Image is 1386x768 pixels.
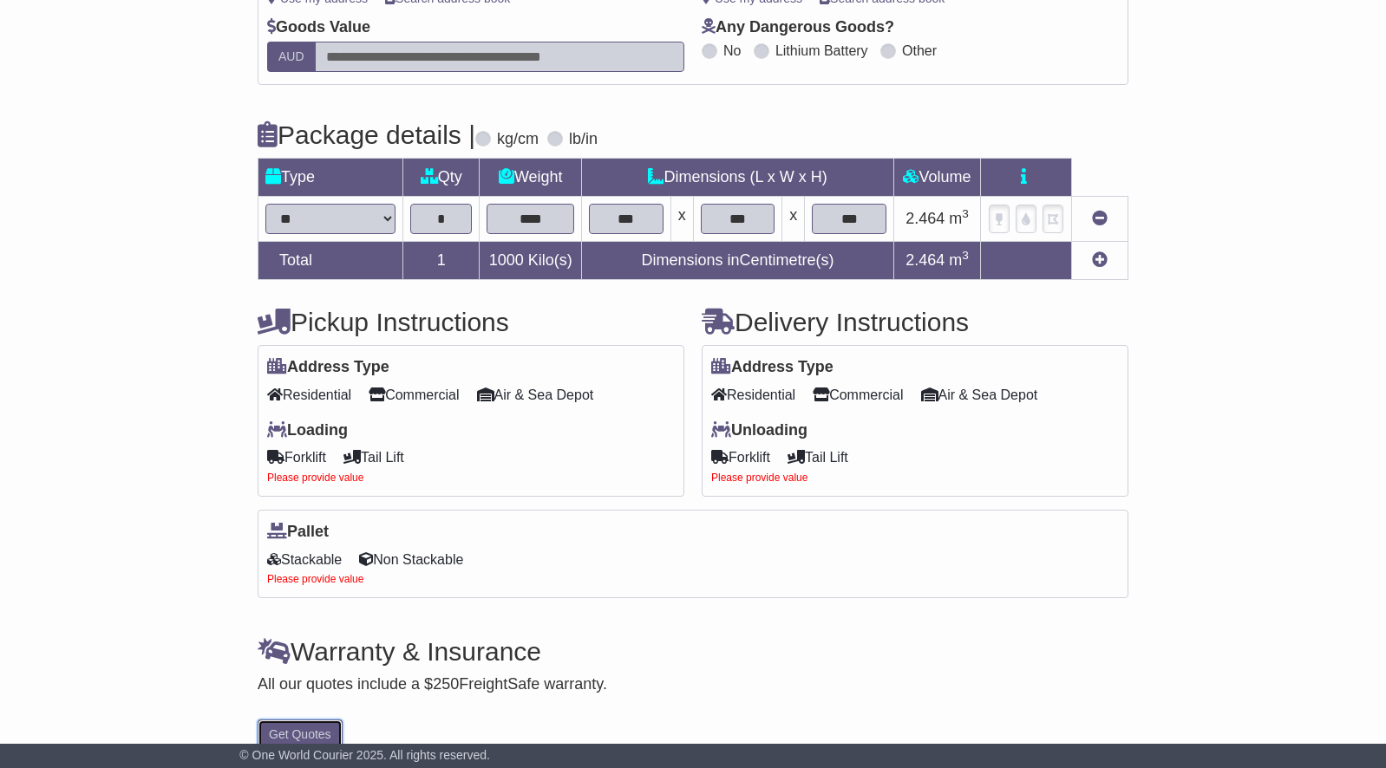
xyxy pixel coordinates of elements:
span: Air & Sea Depot [921,381,1038,408]
label: AUD [267,42,316,72]
h4: Delivery Instructions [702,308,1128,336]
span: Residential [711,381,795,408]
label: No [723,42,741,59]
sup: 3 [962,207,969,220]
td: Volume [893,159,980,197]
h4: Warranty & Insurance [258,637,1128,666]
label: Lithium Battery [775,42,868,59]
span: Forklift [711,444,770,471]
span: Stackable [267,546,342,573]
span: Residential [267,381,351,408]
span: © One World Courier 2025. All rights reserved. [239,748,490,762]
td: x [782,197,805,242]
span: Tail Lift [788,444,848,471]
label: Unloading [711,421,807,440]
div: Please provide value [267,472,675,484]
h4: Package details | [258,120,475,149]
td: Dimensions in Centimetre(s) [582,242,894,280]
span: Non Stackable [359,546,463,573]
label: Address Type [267,358,389,377]
td: 1 [403,242,480,280]
span: m [949,210,969,227]
label: Any Dangerous Goods? [702,18,894,37]
span: 250 [433,675,459,693]
span: m [949,251,969,269]
div: All our quotes include a $ FreightSafe warranty. [258,675,1128,694]
h4: Pickup Instructions [258,308,684,336]
label: Loading [267,421,348,440]
td: Kilo(s) [480,242,582,280]
span: 2.464 [905,251,945,269]
label: lb/in [569,130,598,149]
span: Forklift [267,444,326,471]
td: Weight [480,159,582,197]
button: Get Quotes [258,719,343,750]
span: 1000 [489,251,524,269]
td: x [670,197,693,242]
label: Goods Value [267,18,370,37]
sup: 3 [962,249,969,262]
label: kg/cm [497,130,539,149]
a: Add new item [1092,251,1108,269]
label: Address Type [711,358,834,377]
a: Remove this item [1092,210,1108,227]
label: Pallet [267,523,329,542]
span: Commercial [813,381,903,408]
div: Please provide value [267,573,1119,585]
td: Dimensions (L x W x H) [582,159,894,197]
td: Total [258,242,403,280]
td: Qty [403,159,480,197]
span: Tail Lift [343,444,404,471]
div: Please provide value [711,472,1119,484]
label: Other [902,42,937,59]
span: Air & Sea Depot [477,381,594,408]
span: 2.464 [905,210,945,227]
span: Commercial [369,381,459,408]
td: Type [258,159,403,197]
